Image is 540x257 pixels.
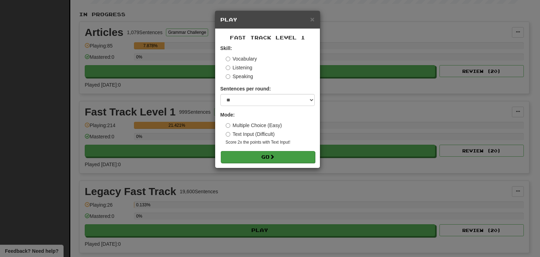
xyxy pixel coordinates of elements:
span: × [310,15,314,23]
input: Vocabulary [226,57,230,61]
input: Text Input (Difficult) [226,132,230,137]
button: Go [221,151,315,163]
label: Vocabulary [226,55,257,62]
input: Multiple Choice (Easy) [226,123,230,128]
button: Close [310,15,314,23]
small: Score 2x the points with Text Input ! [226,139,315,145]
span: Fast Track Level 1 [230,35,305,40]
h5: Play [220,16,315,23]
input: Listening [226,65,230,70]
label: Multiple Choice (Easy) [226,122,282,129]
label: Speaking [226,73,253,80]
label: Listening [226,64,252,71]
strong: Skill: [220,45,232,51]
input: Speaking [226,74,230,79]
label: Text Input (Difficult) [226,131,275,138]
strong: Mode: [220,112,235,118]
label: Sentences per round: [220,85,271,92]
